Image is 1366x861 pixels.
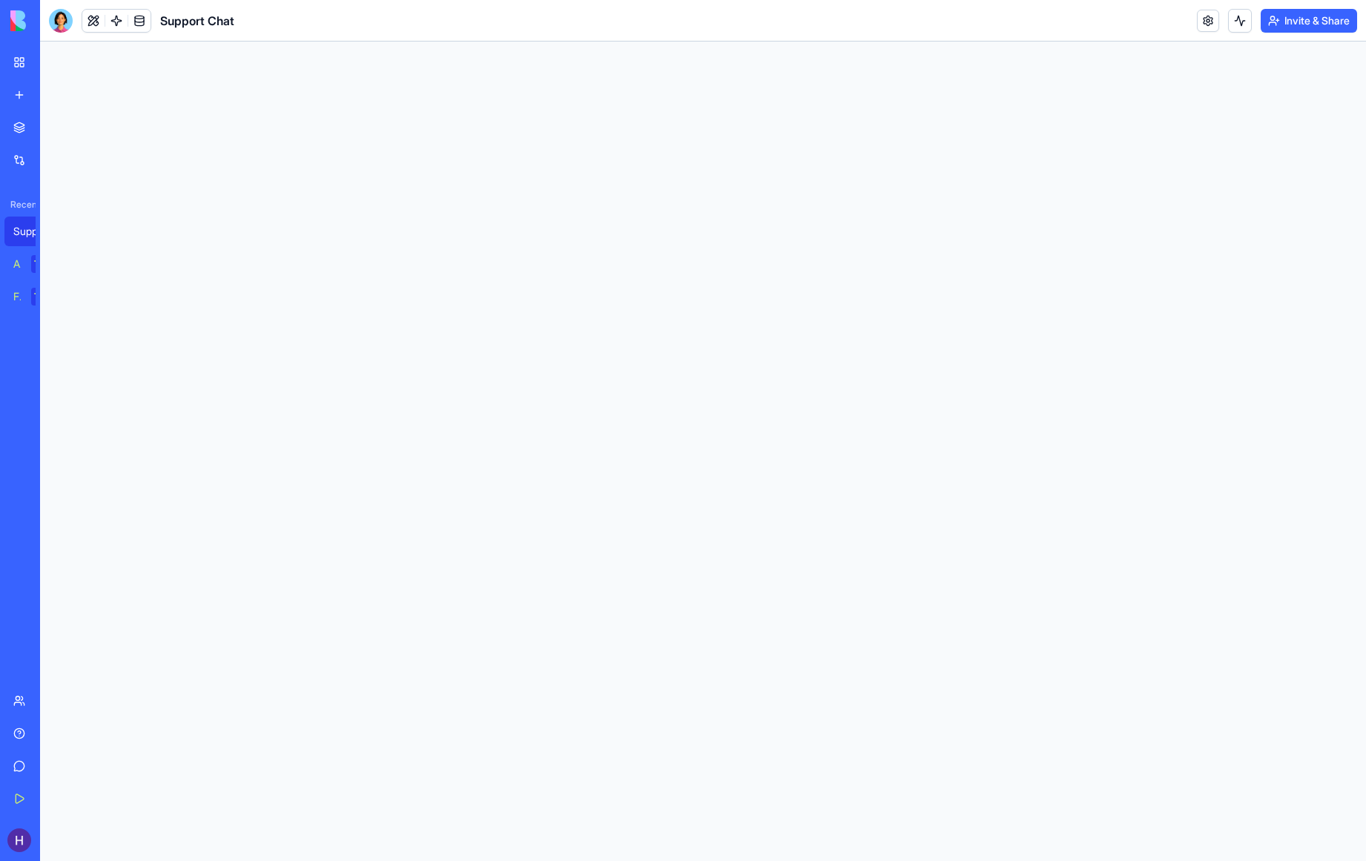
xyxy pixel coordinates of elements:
[4,217,64,246] a: Support Chat
[4,199,36,211] span: Recent
[13,224,55,239] div: Support Chat
[13,289,21,304] div: Feedback Form
[31,255,55,273] div: TRY
[160,12,234,30] span: Support Chat
[10,10,102,31] img: logo
[4,249,64,279] a: AI Logo GeneratorTRY
[4,282,64,311] a: Feedback FormTRY
[13,257,21,271] div: AI Logo Generator
[7,828,31,852] img: ACg8ocJEZ3xjzR48b2J-dVJ9Zk44TiDkp7P2krOPLOdBNFH-wIlYSw=s96-c
[31,288,55,306] div: TRY
[1261,9,1357,33] button: Invite & Share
